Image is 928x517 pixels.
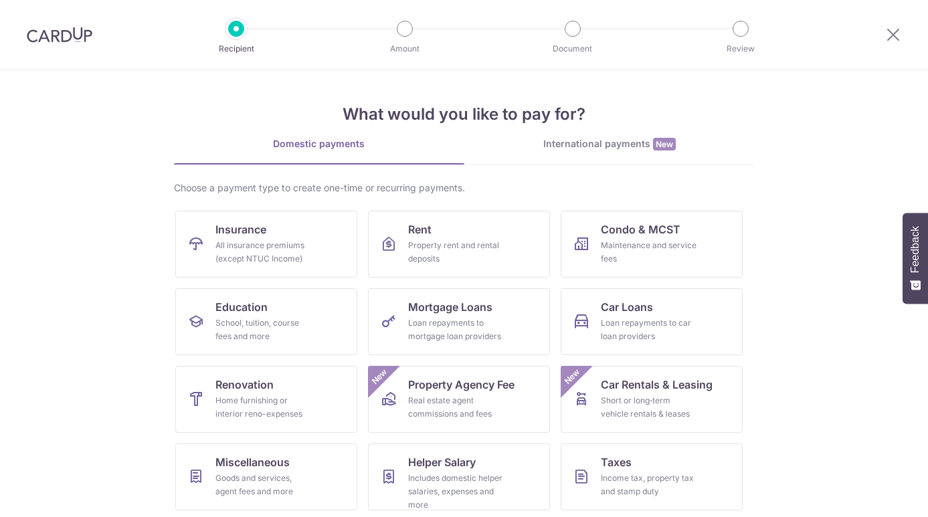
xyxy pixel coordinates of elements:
span: Property Agency Fee [408,377,515,393]
span: Condo & MCST [601,221,680,237]
div: Includes domestic helper salaries, expenses and more [408,472,504,512]
span: New [653,138,676,150]
div: Maintenance and service fees [601,239,697,266]
button: Feedback - Show survey [903,213,928,304]
a: RenovationHome furnishing or interior reno-expenses [175,366,357,433]
div: Property rent and rental deposits [408,239,504,266]
span: Taxes [601,454,632,470]
div: International payments [464,137,755,151]
p: Document [523,42,622,56]
span: Helper Salary [408,454,476,470]
div: Real estate agent commissions and fees [408,394,504,421]
a: MiscellaneousGoods and services, agent fees and more [175,443,357,510]
div: Choose a payment type to create one-time or recurring payments. [174,181,755,195]
div: Goods and services, agent fees and more [215,472,312,498]
div: Loan repayments to mortgage loan providers [408,316,504,343]
a: Condo & MCSTMaintenance and service fees [561,211,743,278]
h4: What would you like to pay for? [174,102,755,126]
div: Home furnishing or interior reno-expenses [215,394,312,421]
div: Loan repayments to car loan providers [601,316,697,343]
div: Domestic payments [174,137,464,150]
p: Review [691,42,790,56]
a: Car LoansLoan repayments to car loan providers [561,288,743,355]
p: Amount [355,42,454,56]
a: Property Agency FeeReal estate agent commissions and feesNew [368,366,550,433]
div: All insurance premiums (except NTUC Income) [215,239,312,266]
a: Car Rentals & LeasingShort or long‑term vehicle rentals & leasesNew [561,366,743,433]
a: TaxesIncome tax, property tax and stamp duty [561,443,743,510]
a: EducationSchool, tuition, course fees and more [175,288,357,355]
a: Mortgage LoansLoan repayments to mortgage loan providers [368,288,550,355]
a: InsuranceAll insurance premiums (except NTUC Income) [175,211,357,278]
div: Income tax, property tax and stamp duty [601,472,697,498]
img: CardUp [27,27,92,43]
span: Car Rentals & Leasing [601,377,713,393]
span: Insurance [215,221,266,237]
a: Helper SalaryIncludes domestic helper salaries, expenses and more [368,443,550,510]
span: Car Loans [601,299,653,315]
span: New [368,366,390,388]
span: Feedback [909,226,921,273]
span: Rent [408,221,432,237]
span: Mortgage Loans [408,299,492,315]
span: Miscellaneous [215,454,290,470]
a: RentProperty rent and rental deposits [368,211,550,278]
p: Recipient [187,42,286,56]
span: New [561,366,583,388]
div: Short or long‑term vehicle rentals & leases [601,394,697,421]
div: School, tuition, course fees and more [215,316,312,343]
span: Education [215,299,268,315]
span: Renovation [215,377,274,393]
